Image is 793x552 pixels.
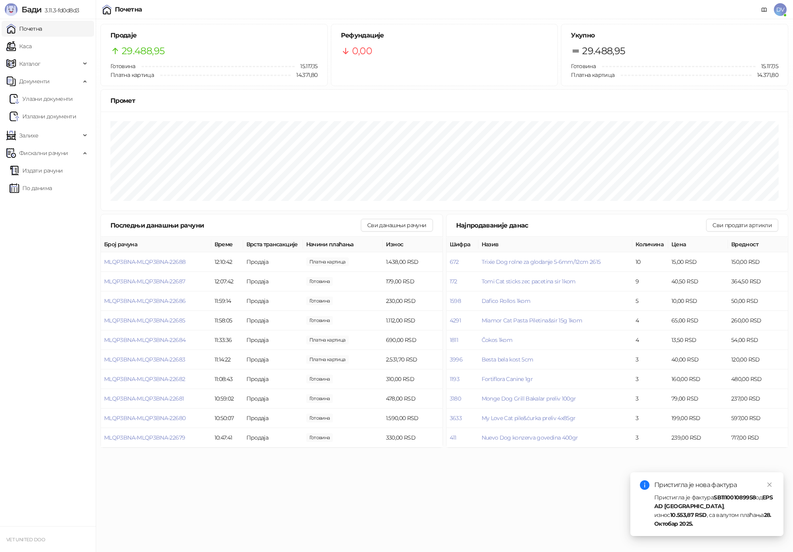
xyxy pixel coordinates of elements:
[668,409,728,428] td: 199,00 RSD
[211,311,243,330] td: 11:58:05
[571,71,614,79] span: Платна картица
[243,252,303,272] td: Продаја
[104,258,185,265] button: MLQP3BNA-MLQP3BNA-22688
[765,480,774,489] a: Close
[482,336,513,344] span: Čokos 1kom
[306,277,333,286] span: 1.000,00
[482,434,578,441] button: Nuevo Dog konzerva govedina 400gr
[728,369,788,389] td: 480,00 RSD
[22,5,41,14] span: Бади
[668,272,728,291] td: 40,50 RSD
[122,43,165,59] span: 29.488,95
[361,219,433,232] button: Сви данашњи рачуни
[110,71,154,79] span: Платна картица
[110,63,135,70] span: Готовина
[482,375,533,383] button: Fortiflora Canine 1gr
[714,494,756,501] strong: SB111001089958
[383,252,443,272] td: 1.438,00 RSD
[450,336,458,344] button: 1811
[5,3,18,16] img: Logo
[101,237,211,252] th: Број рачуна
[752,71,778,79] span: 14.371,80
[211,291,243,311] td: 11:59:14
[450,297,461,304] button: 1598
[728,409,788,428] td: 597,00 RSD
[10,91,73,107] a: Ulazni dokumentiУлазни документи
[668,311,728,330] td: 65,00 RSD
[6,38,31,54] a: Каса
[728,311,788,330] td: 260,00 RSD
[104,375,185,383] span: MLQP3BNA-MLQP3BNA-22682
[6,537,45,542] small: VET UNITED DOO
[758,3,771,16] a: Документација
[211,272,243,291] td: 12:07:42
[478,237,633,252] th: Назив
[211,330,243,350] td: 11:33:36
[632,311,668,330] td: 4
[654,511,771,527] strong: 28. Октобар 2025.
[306,316,333,325] span: 1.200,00
[243,237,303,252] th: Врста трансакције
[243,272,303,291] td: Продаја
[243,409,303,428] td: Продаја
[668,428,728,448] td: 239,00 RSD
[383,389,443,409] td: 478,00 RSD
[104,356,185,363] button: MLQP3BNA-MLQP3BNA-22683
[482,258,601,265] span: Trixie Dog rolne za glodanje 5-6mm/12cm 2615
[104,414,185,422] span: MLQP3BNA-MLQP3BNA-22680
[632,330,668,350] td: 4
[728,330,788,350] td: 54,00 RSD
[450,317,461,324] button: 4291
[211,350,243,369] td: 11:14:22
[243,291,303,311] td: Продаја
[383,291,443,311] td: 230,00 RSD
[571,31,778,40] h5: Укупно
[774,3,787,16] span: DV
[306,336,349,344] span: 690,00
[450,414,462,422] button: 3633
[383,369,443,389] td: 310,00 RSD
[104,336,185,344] button: MLQP3BNA-MLQP3BNA-22684
[243,311,303,330] td: Продаја
[19,145,68,161] span: Фискални рачуни
[482,297,530,304] span: Dafico Rollos 1kom
[571,63,596,70] span: Готовина
[482,278,576,285] span: Tomi Cat sticks zec pacetina sir 1kom
[728,237,788,252] th: Вредност
[303,237,383,252] th: Начини плаћања
[668,291,728,311] td: 10,00 RSD
[243,389,303,409] td: Продаја
[728,272,788,291] td: 364,50 RSD
[632,428,668,448] td: 3
[456,220,706,230] div: Најпродаваније данас
[341,31,548,40] h5: Рефундације
[632,272,668,291] td: 9
[211,409,243,428] td: 10:50:07
[450,395,461,402] button: 3180
[728,389,788,409] td: 237,00 RSD
[10,108,76,124] a: Излазни документи
[19,128,38,143] span: Залихе
[728,428,788,448] td: 717,00 RSD
[668,389,728,409] td: 79,00 RSD
[211,428,243,448] td: 10:47:41
[482,317,582,324] button: Miamor Cat Pasta Piletina&sir 15g 1kom
[383,330,443,350] td: 690,00 RSD
[482,414,576,422] span: My Love Cat pile&ćurka preliv 4x85gr
[104,297,185,304] button: MLQP3BNA-MLQP3BNA-22686
[706,219,778,232] button: Сви продати артикли
[104,278,185,285] button: MLQP3BNA-MLQP3BNA-22687
[306,297,333,305] span: 230,00
[756,62,778,71] span: 15.117,15
[450,278,457,285] button: 172
[632,291,668,311] td: 5
[10,163,63,179] a: Издати рачуни
[243,369,303,389] td: Продаја
[450,356,462,363] button: 3996
[104,434,185,441] button: MLQP3BNA-MLQP3BNA-22679
[306,375,333,383] span: 310,00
